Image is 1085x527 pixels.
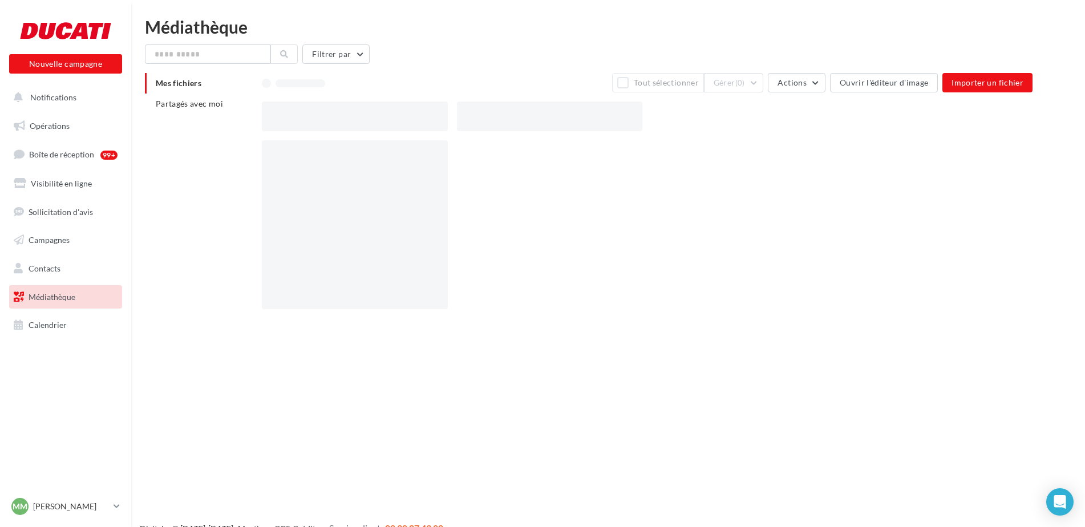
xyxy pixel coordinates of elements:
span: Sollicitation d'avis [29,206,93,216]
a: MM [PERSON_NAME] [9,496,122,517]
span: Partagés avec moi [156,99,223,108]
span: Notifications [30,92,76,102]
button: Notifications [7,86,120,110]
a: Boîte de réception99+ [7,142,124,167]
span: Opérations [30,121,70,131]
span: MM [13,501,27,512]
a: Sollicitation d'avis [7,200,124,224]
div: Open Intercom Messenger [1046,488,1074,516]
a: Campagnes [7,228,124,252]
a: Médiathèque [7,285,124,309]
span: Calendrier [29,320,67,330]
button: Actions [768,73,825,92]
span: Importer un fichier [952,78,1023,87]
span: Boîte de réception [29,149,94,159]
button: Importer un fichier [942,73,1033,92]
a: Opérations [7,114,124,138]
span: Mes fichiers [156,78,201,88]
div: 99+ [100,151,118,160]
span: Actions [778,78,806,87]
button: Filtrer par [302,44,370,64]
span: Contacts [29,263,60,273]
span: (0) [735,78,745,87]
a: Visibilité en ligne [7,172,124,196]
button: Tout sélectionner [612,73,703,92]
button: Nouvelle campagne [9,54,122,74]
button: Ouvrir l'éditeur d'image [830,73,938,92]
p: [PERSON_NAME] [33,501,109,512]
span: Médiathèque [29,292,75,302]
div: Médiathèque [145,18,1071,35]
button: Gérer(0) [704,73,764,92]
span: Campagnes [29,235,70,245]
span: Visibilité en ligne [31,179,92,188]
a: Calendrier [7,313,124,337]
a: Contacts [7,257,124,281]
